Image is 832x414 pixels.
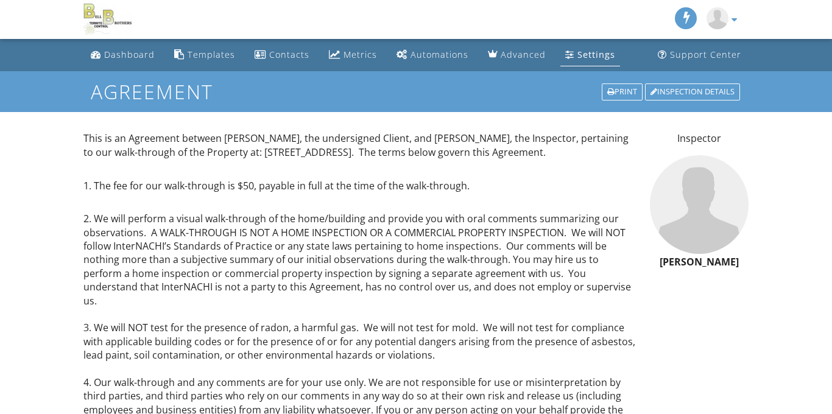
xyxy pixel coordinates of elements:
img: default-user-f0147aede5fd5fa78ca7ade42f37bd4542148d508eef1c3d3ea960f66861d68b.jpg [707,7,728,29]
div: Automations [411,49,468,60]
a: Settings [560,44,620,66]
a: Support Center [653,44,746,66]
a: Dashboard [86,44,160,66]
div: Metrics [344,49,377,60]
div: Inspection Details [645,83,740,100]
p: This is an Agreement between [PERSON_NAME], the undersigned Client, and [PERSON_NAME], the Inspec... [83,132,636,159]
h1: Agreement [91,81,741,102]
a: Automations (Basic) [392,44,473,66]
a: Advanced [483,44,551,66]
div: Dashboard [104,49,155,60]
div: Support Center [670,49,741,60]
a: Templates [169,44,240,66]
div: Templates [188,49,235,60]
a: Metrics [324,44,382,66]
a: Contacts [250,44,314,66]
div: Advanced [501,49,546,60]
p: Inspector [650,132,749,145]
div: Contacts [269,49,309,60]
img: default-user-f0147aede5fd5fa78ca7ade42f37bd4542148d508eef1c3d3ea960f66861d68b.jpg [650,155,749,254]
div: Print [602,83,643,100]
img: Bell Brothers Termite Control, LLC. [83,3,132,36]
h6: [PERSON_NAME] [650,257,749,268]
div: Settings [577,49,615,60]
p: 1. The fee for our walk-through is $50, payable in full at the time of the walk-through. [83,165,636,192]
a: Inspection Details [644,82,741,102]
a: Print [601,82,644,102]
